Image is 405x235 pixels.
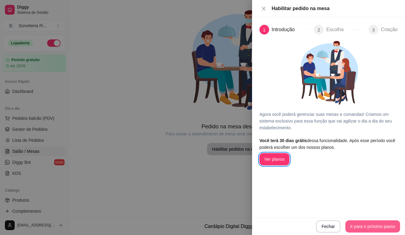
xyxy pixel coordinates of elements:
article: Agora você poderá gerenciar suas mesas e comandas! Criamos um sistema exclusivo para essa função ... [259,111,398,131]
div: Escolha [326,25,348,35]
img: Garçonete [290,35,367,111]
article: dessa funcionalidade. Após esse período você poderá escolher um dos nossos planos. [259,137,398,151]
div: Criação [381,25,398,35]
span: 3 [372,28,375,32]
button: Ver planos [259,153,289,165]
div: Introdução [272,25,300,35]
button: Close [259,6,268,12]
button: Fechar [316,220,340,233]
span: 2 [318,28,320,32]
span: 1 [263,28,266,32]
span: close [261,6,266,11]
div: Habilitar pedido na mesa [272,5,398,12]
a: Ver planos [259,157,289,162]
button: Ir para o próximo passo [345,220,400,233]
span: Você terá 30 dias grátis [259,138,307,143]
